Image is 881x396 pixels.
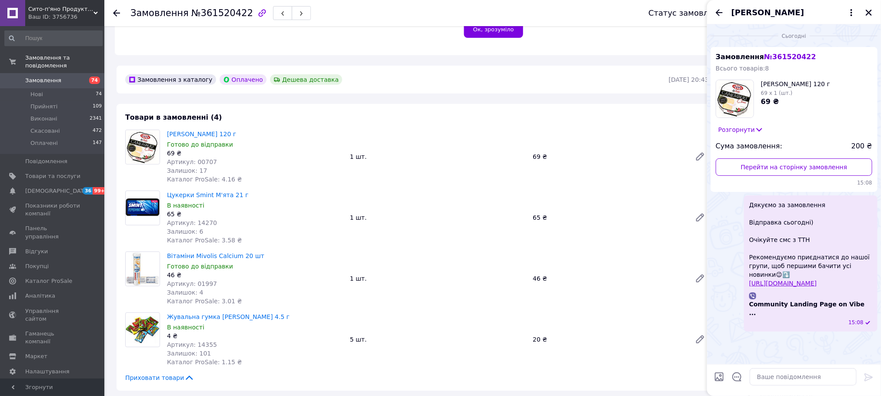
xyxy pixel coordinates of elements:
[25,54,104,70] span: Замовлення та повідомлення
[714,7,724,18] button: Назад
[96,91,102,98] span: 74
[126,191,160,225] img: Цукерки Smint М'ята 21 г
[716,65,769,72] span: Всього товарів: 8
[167,324,204,331] span: В наявності
[864,7,874,18] button: Закрити
[167,313,290,320] a: Жувальна гумка [PERSON_NAME] 4.5 г
[167,332,343,340] div: 4 ₴
[731,7,857,18] button: [PERSON_NAME]
[167,202,204,209] span: В наявності
[529,333,688,346] div: 20 ₴
[25,248,48,255] span: Відгуки
[90,115,102,123] span: 2341
[347,272,530,285] div: 1 шт.
[30,127,60,135] span: Скасовані
[130,8,189,18] span: Замовлення
[167,219,217,226] span: Артикул: 14270
[25,277,72,285] span: Каталог ProSale
[93,139,102,147] span: 147
[25,292,55,300] span: Аналітика
[25,172,80,180] span: Товари та послуги
[167,167,207,174] span: Залишок: 17
[167,271,343,279] div: 46 ₴
[778,33,810,40] span: Сьогодні
[125,113,222,121] span: Товари в замовленні (4)
[167,298,242,305] span: Каталог ProSale: 3.01 ₴
[25,77,61,84] span: Замовлення
[220,74,267,85] div: Оплачено
[464,20,523,38] button: Ок, зрозуміло
[25,352,47,360] span: Маркет
[83,187,93,195] span: 36
[691,270,709,287] a: Редагувати
[25,225,80,240] span: Панель управління
[529,151,688,163] div: 69 ₴
[761,97,779,106] span: 69 ₴
[167,176,242,183] span: Каталог ProSale: 4.16 ₴
[25,368,70,376] span: Налаштування
[749,201,872,288] span: Дякуємо за замовлення Відправка сьогодні) Очікуйте смс з ТТН Рекомендуємо приєднатися до нашої гр...
[691,331,709,348] a: Редагувати
[270,74,342,85] div: Дешева доставка
[4,30,103,46] input: Пошук
[848,319,864,326] span: 15:08 12.09.2025
[711,31,878,40] div: 12.09.2025
[25,330,80,346] span: Гаманець компанії
[89,77,100,84] span: 74
[167,141,233,148] span: Готово до відправки
[167,191,249,198] a: Цукерки Smint М'ята 21 г
[761,90,793,96] span: 69 x 1 (шт.)
[30,139,58,147] span: Оплачені
[93,127,102,135] span: 472
[28,13,104,21] div: Ваш ID: 3756736
[648,9,728,17] div: Статус замовлення
[851,141,872,151] span: 200 ₴
[716,141,782,151] span: Сума замовлення:
[25,262,49,270] span: Покупці
[669,76,709,83] time: [DATE] 20:43
[716,53,816,61] span: Замовлення
[126,252,160,286] img: Вітаміни Mivolis Calcium 20 шт
[167,237,242,244] span: Каталог ProSale: 3.58 ₴
[731,371,743,383] button: Відкрити шаблони відповідей
[167,252,264,259] a: Вітаміни Mivolis Calcium 20 шт
[167,149,343,158] div: 69 ₴
[25,158,67,165] span: Повідомлення
[126,130,160,164] img: Сир камамбер Mlekovita 120 г
[167,158,217,165] span: Артикул: 00707
[716,80,754,117] img: 4102141861_w100_h100_sir-kamamber-mlekovita.jpg
[529,272,688,285] div: 46 ₴
[347,211,530,224] div: 1 шт.
[167,341,217,348] span: Артикул: 14355
[716,158,872,176] a: Перейти на сторінку замовлення
[125,373,194,382] span: Приховати товари
[30,103,57,111] span: Прийняті
[716,125,766,134] button: Розгорнути
[749,300,872,317] span: Community Landing Page on Vibe ...
[93,103,102,111] span: 109
[167,359,242,366] span: Каталог ProSale: 1.15 ₴
[167,210,343,218] div: 65 ₴
[167,228,204,235] span: Залишок: 6
[25,307,80,323] span: Управління сайтом
[764,53,816,61] span: № 361520422
[30,91,43,98] span: Нові
[30,115,57,123] span: Виконані
[93,187,107,195] span: 99+
[125,74,216,85] div: Замовлення з каталогу
[167,263,233,270] span: Готово до відправки
[167,131,236,138] a: [PERSON_NAME] 120 г
[167,350,211,357] span: Залишок: 101
[113,9,120,17] div: Повернутися назад
[25,187,90,195] span: [DEMOGRAPHIC_DATA]
[167,280,217,287] span: Артикул: 01997
[167,289,204,296] span: Залишок: 4
[691,148,709,165] a: Редагувати
[749,280,817,287] a: [URL][DOMAIN_NAME]
[716,179,872,187] span: 15:08 12.09.2025
[347,151,530,163] div: 1 шт.
[28,5,93,13] span: Сито-п'яно Продукти з Європи
[347,333,530,346] div: 5 шт.
[691,209,709,226] a: Редагувати
[126,316,160,343] img: Жувальна гумка Donald 4.5 г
